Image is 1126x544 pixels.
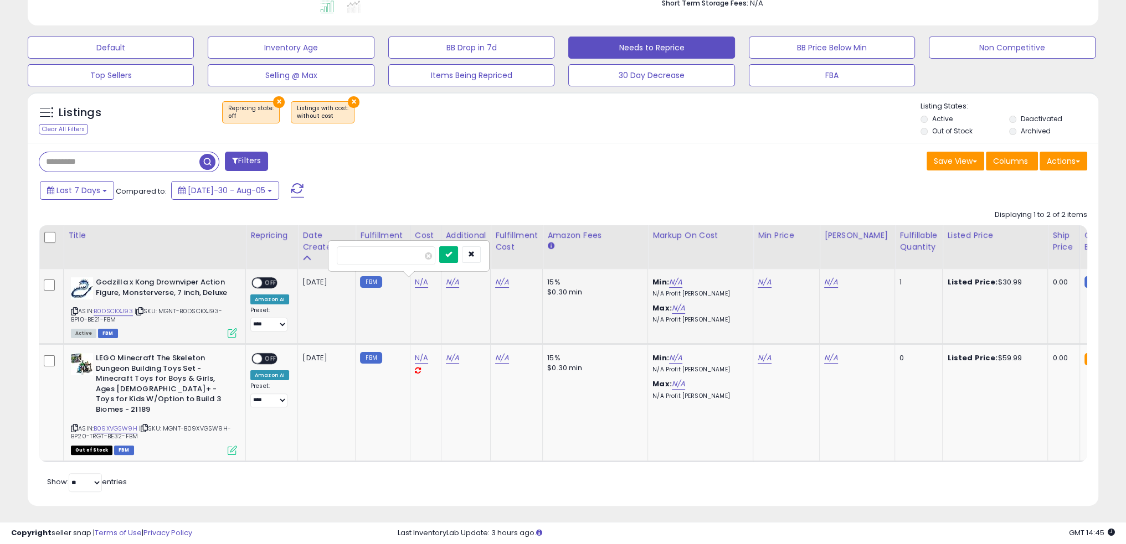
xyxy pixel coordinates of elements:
a: N/A [495,353,508,364]
a: N/A [415,277,428,288]
a: N/A [824,353,837,364]
small: FBM [360,352,382,364]
b: Listed Price: [947,277,998,287]
small: FBM [1084,276,1106,288]
label: Active [932,114,953,123]
b: Max: [652,303,672,313]
a: B0DSCKXJ93 [94,307,133,316]
div: Preset: [250,307,289,331]
span: OFF [262,278,280,288]
span: [DATE]-30 - Aug-05 [188,185,265,196]
span: All listings that are currently out of stock and unavailable for purchase on Amazon [71,445,112,455]
p: N/A Profit [PERSON_NAME] [652,290,744,298]
a: N/A [446,277,459,288]
span: OFF [262,354,280,364]
a: N/A [669,353,682,364]
div: Date Created [302,230,351,253]
button: Items Being Repriced [388,64,554,86]
a: N/A [824,277,837,288]
span: Show: entries [47,476,127,487]
button: Filters [225,152,268,171]
a: N/A [669,277,682,288]
div: Amazon Fees [547,230,643,241]
span: Last 7 Days [56,185,100,196]
button: Selling @ Max [208,64,374,86]
button: BB Price Below Min [749,37,915,59]
div: [DATE] [302,353,347,363]
img: 41ZpoutY7xL._SL40_.jpg [71,277,93,299]
div: off [228,112,274,120]
label: Deactivated [1021,114,1062,123]
div: Fulfillment Cost [495,230,538,253]
a: N/A [672,303,685,314]
button: Save View [927,152,984,170]
button: [DATE]-30 - Aug-05 [171,181,279,200]
span: FBM [98,329,118,338]
span: All listings currently available for purchase on Amazon [71,329,96,338]
button: Columns [986,152,1038,170]
button: Actions [1040,152,1087,170]
div: $0.30 min [547,363,639,373]
div: $59.99 [947,353,1039,363]
span: FBM [114,445,134,455]
span: | SKU: MGNT-B0DSCKXJ93-BP10-BE21-FBM [71,307,222,323]
small: FBM [360,276,382,288]
p: N/A Profit [PERSON_NAME] [652,392,744,400]
div: Last InventoryLab Update: 3 hours ago. [398,528,1115,538]
button: BB Drop in 7d [388,37,554,59]
a: B09XVGSW9H [94,424,137,433]
div: seller snap | | [11,528,192,538]
a: Terms of Use [95,527,142,538]
div: [PERSON_NAME] [824,230,890,241]
div: Title [68,230,241,241]
th: The percentage added to the cost of goods (COGS) that forms the calculator for Min & Max prices. [648,225,753,269]
button: Last 7 Days [40,181,114,200]
small: FBA [1084,353,1105,365]
div: Fulfillable Quantity [899,230,938,253]
button: Needs to Reprice [568,37,734,59]
div: Repricing [250,230,293,241]
div: without cost [297,112,348,120]
a: N/A [415,353,428,364]
a: N/A [495,277,508,288]
label: Out of Stock [932,126,973,136]
label: Archived [1021,126,1051,136]
a: N/A [672,379,685,390]
strong: Copyright [11,527,52,538]
img: 519DC4un64L._SL40_.jpg [71,353,93,375]
div: Amazon AI [250,294,289,304]
button: FBA [749,64,915,86]
b: Godzilla x Kong Drownviper Action Figure, Monsterverse, 7 inch, Deluxe [96,277,230,301]
div: 0.00 [1052,353,1071,363]
div: Cost [415,230,436,241]
small: Amazon Fees. [547,241,554,251]
button: Default [28,37,194,59]
div: Amazon AI [250,370,289,380]
b: Min: [652,353,669,363]
a: N/A [446,353,459,364]
div: $30.99 [947,277,1039,287]
a: N/A [758,277,771,288]
div: Additional Cost [446,230,486,253]
div: 15% [547,277,639,287]
button: Non Competitive [929,37,1095,59]
div: 15% [547,353,639,363]
span: Repricing state : [228,104,274,121]
span: | SKU: MGNT-B09XVGSW9H-BP20-TRGT-BE32-FBM [71,424,231,441]
span: Columns [993,156,1028,167]
div: Ship Price [1052,230,1074,253]
div: Displaying 1 to 2 of 2 items [995,210,1087,220]
div: Fulfillment [360,230,405,241]
span: Listings with cost : [297,104,348,121]
div: $0.30 min [547,287,639,297]
b: LEGO Minecraft The Skeleton Dungeon Building Toys Set - Minecraft Toys for Boys & Girls, Ages [DE... [96,353,230,417]
button: 30 Day Decrease [568,64,734,86]
p: N/A Profit [PERSON_NAME] [652,316,744,324]
div: 1 [899,277,934,287]
button: × [273,96,285,108]
b: Min: [652,277,669,287]
span: 2025-08-13 14:45 GMT [1069,527,1115,538]
span: Compared to: [116,186,167,196]
button: Top Sellers [28,64,194,86]
div: [DATE] [302,277,347,287]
